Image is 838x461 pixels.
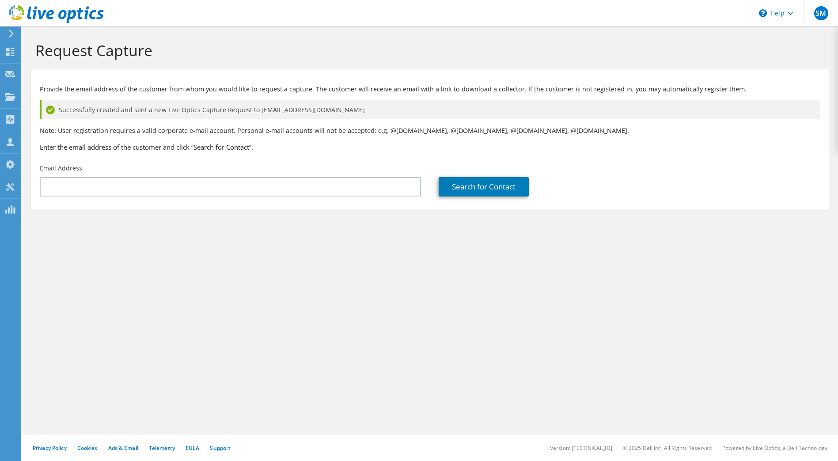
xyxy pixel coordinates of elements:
[40,164,82,173] label: Email Address
[40,126,820,136] p: Note: User registration requires a valid corporate e-mail account. Personal e-mail accounts will ...
[439,177,529,196] a: Search for Contact
[149,444,175,452] a: Telemetry
[77,444,98,452] a: Cookies
[623,444,712,452] li: © 2025 Dell Inc. All Rights Reserved
[40,84,820,94] p: Provide the email address of the customer from whom you would like to request a capture. The cust...
[759,9,767,17] svg: \n
[210,444,231,452] a: Support
[59,105,365,115] span: Successfully created and sent a new Live Optics Capture Request to [EMAIL_ADDRESS][DOMAIN_NAME]
[35,41,820,60] h1: Request Capture
[33,444,67,452] a: Privacy Policy
[722,444,827,452] li: Powered by Live Optics, a Dell Technology
[40,142,820,152] h3: Enter the email address of the customer and click “Search for Contact”.
[814,6,828,20] span: SM
[186,444,199,452] a: EULA
[108,444,138,452] a: Ads & Email
[550,444,612,452] li: Version: [TECHNICAL_ID]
